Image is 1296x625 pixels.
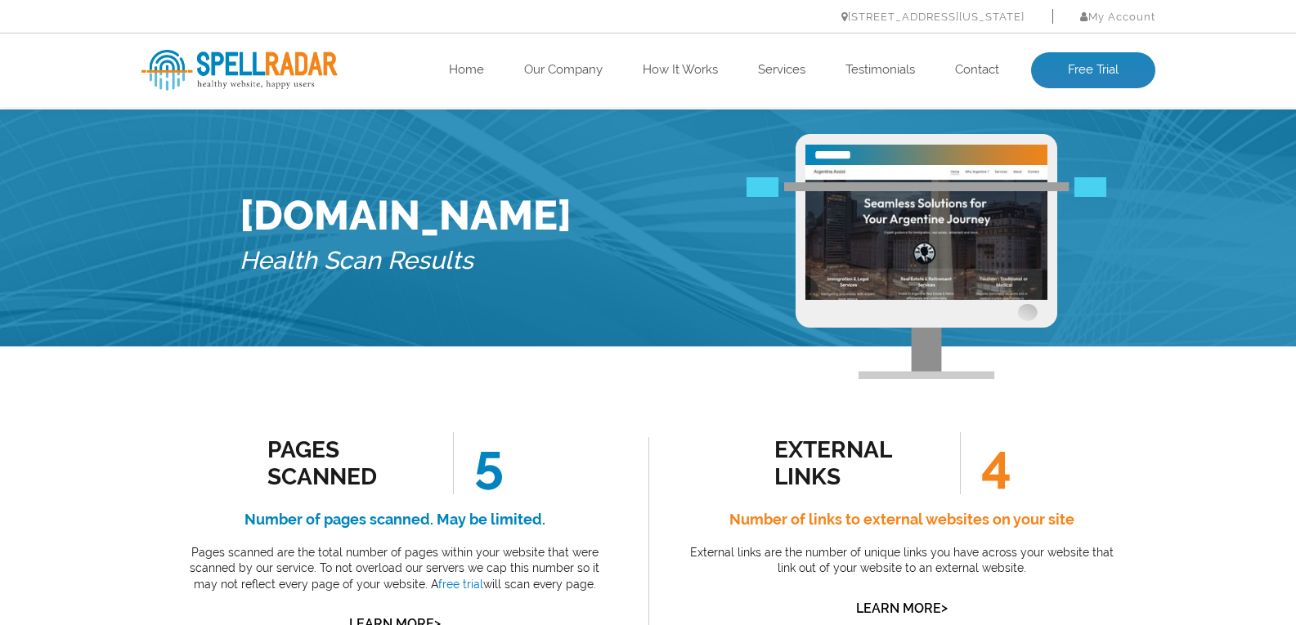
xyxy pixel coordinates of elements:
[240,239,572,283] h5: Health Scan Results
[453,432,504,494] span: 5
[178,507,612,533] h4: Number of pages scanned. May be limited.
[178,545,612,593] p: Pages scanned are the total number of pages within your website that were scanned by our service....
[438,578,483,591] a: free trial
[941,596,948,619] span: >
[960,432,1011,494] span: 4
[774,436,922,490] div: external links
[267,436,415,490] div: Pages Scanned
[685,545,1119,577] p: External links are the number of unique links you have across your website that link out of your ...
[805,165,1047,300] img: Free Website Analysis
[747,178,1106,198] img: Free Webiste Analysis
[240,191,572,239] h1: [DOMAIN_NAME]
[796,134,1057,379] img: Free Webiste Analysis
[856,600,948,616] a: Learn More>
[685,507,1119,533] h4: Number of links to external websites on your site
